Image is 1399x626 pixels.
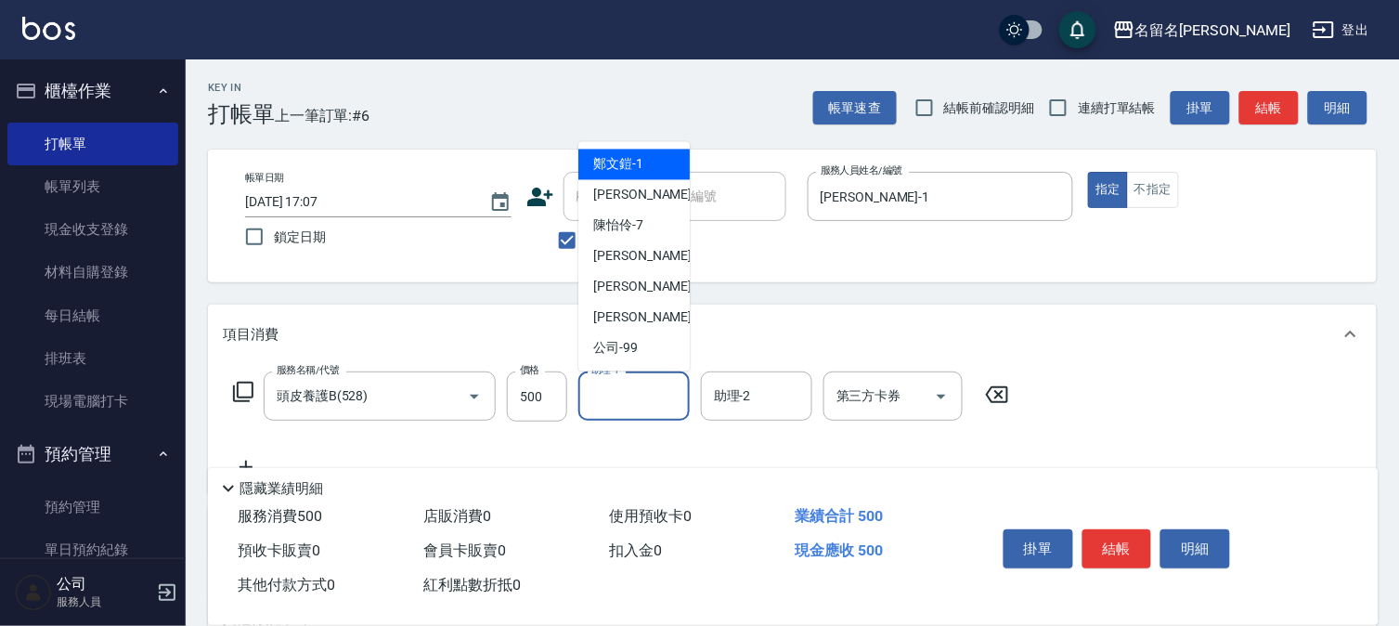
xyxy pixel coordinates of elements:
[460,382,489,411] button: Open
[423,507,491,525] span: 店販消費 0
[520,363,539,377] label: 價格
[15,574,52,611] img: Person
[593,308,710,328] span: [PERSON_NAME] -22
[7,294,178,337] a: 每日結帳
[593,186,703,205] span: [PERSON_NAME] -3
[238,541,320,559] span: 預收卡販賣 0
[7,208,178,251] a: 現金收支登錄
[7,430,178,478] button: 預約管理
[1171,91,1230,125] button: 掛單
[593,247,710,267] span: [PERSON_NAME] -21
[593,278,710,297] span: [PERSON_NAME] -22
[7,123,178,165] a: 打帳單
[926,382,956,411] button: Open
[57,593,151,610] p: 服務人員
[7,528,178,571] a: 單日預約紀錄
[1239,91,1299,125] button: 結帳
[1078,98,1156,118] span: 連續打單結帳
[1308,91,1367,125] button: 明細
[22,17,75,40] img: Logo
[7,486,178,528] a: 預約管理
[1135,19,1290,42] div: 名留名[PERSON_NAME]
[238,507,322,525] span: 服務消費 500
[274,228,326,247] span: 鎖定日期
[944,98,1035,118] span: 結帳前確認明細
[1305,13,1377,47] button: 登出
[208,305,1377,364] div: 項目消費
[245,187,471,217] input: YYYY/MM/DD hh:mm
[423,541,506,559] span: 會員卡販賣 0
[275,104,370,127] span: 上一筆訂單:#6
[1127,172,1179,208] button: 不指定
[7,337,178,380] a: 排班表
[795,541,883,559] span: 現金應收 500
[7,380,178,423] a: 現場電腦打卡
[1004,529,1073,568] button: 掛單
[245,171,284,185] label: 帳單日期
[1059,11,1096,48] button: save
[1082,529,1152,568] button: 結帳
[7,67,178,115] button: 櫃檯作業
[223,325,279,345] p: 項目消費
[813,91,897,125] button: 帳單速查
[7,165,178,208] a: 帳單列表
[240,479,323,499] p: 隱藏業績明細
[208,101,275,127] h3: 打帳單
[1160,529,1230,568] button: 明細
[1088,172,1128,208] button: 指定
[208,82,275,94] h2: Key In
[478,180,523,225] button: Choose date, selected date is 2025-09-13
[609,507,692,525] span: 使用預收卡 0
[593,155,643,175] span: 鄭文鎧 -1
[7,251,178,293] a: 材料自購登錄
[238,576,335,593] span: 其他付款方式 0
[795,507,883,525] span: 業績合計 500
[821,163,902,177] label: 服務人員姓名/編號
[1106,11,1298,49] button: 名留名[PERSON_NAME]
[609,541,662,559] span: 扣入金 0
[57,575,151,593] h5: 公司
[277,363,339,377] label: 服務名稱/代號
[423,576,521,593] span: 紅利點數折抵 0
[593,216,643,236] span: 陳怡伶 -7
[593,339,638,359] span: 公司 -99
